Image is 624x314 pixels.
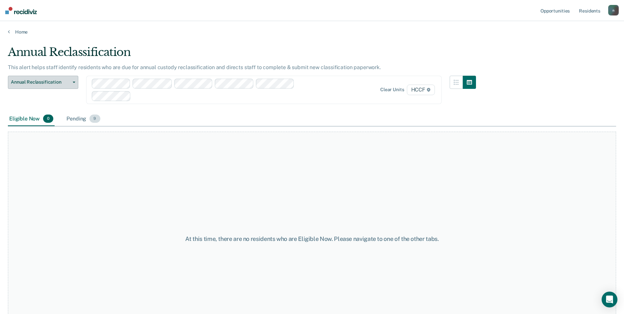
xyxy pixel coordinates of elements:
div: Annual Reclassification [8,45,476,64]
span: 9 [89,115,100,123]
div: Eligible Now0 [8,112,55,126]
div: Pending9 [65,112,101,126]
p: This alert helps staff identify residents who are due for annual custody reclassification and dir... [8,64,381,70]
div: At this time, there are no residents who are Eligible Now. Please navigate to one of the other tabs. [160,235,464,243]
span: HCCF [407,85,435,95]
button: Annual Reclassification [8,76,78,89]
div: Clear units [380,87,404,92]
img: Recidiviz [5,7,37,14]
button: n [608,5,619,15]
span: 0 [43,115,53,123]
span: Annual Reclassification [11,79,70,85]
div: Open Intercom Messenger [602,292,617,307]
a: Home [8,29,616,35]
